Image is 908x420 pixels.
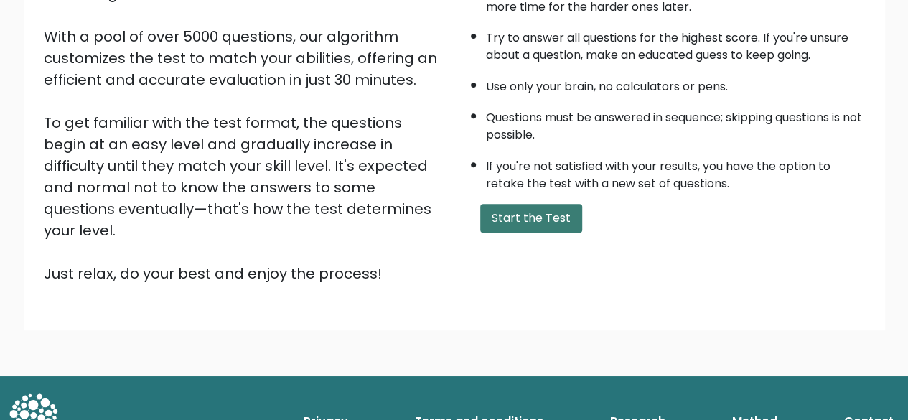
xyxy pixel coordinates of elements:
[486,71,865,95] li: Use only your brain, no calculators or pens.
[486,151,865,192] li: If you're not satisfied with your results, you have the option to retake the test with a new set ...
[486,22,865,64] li: Try to answer all questions for the highest score. If you're unsure about a question, make an edu...
[486,102,865,144] li: Questions must be answered in sequence; skipping questions is not possible.
[480,204,582,233] button: Start the Test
